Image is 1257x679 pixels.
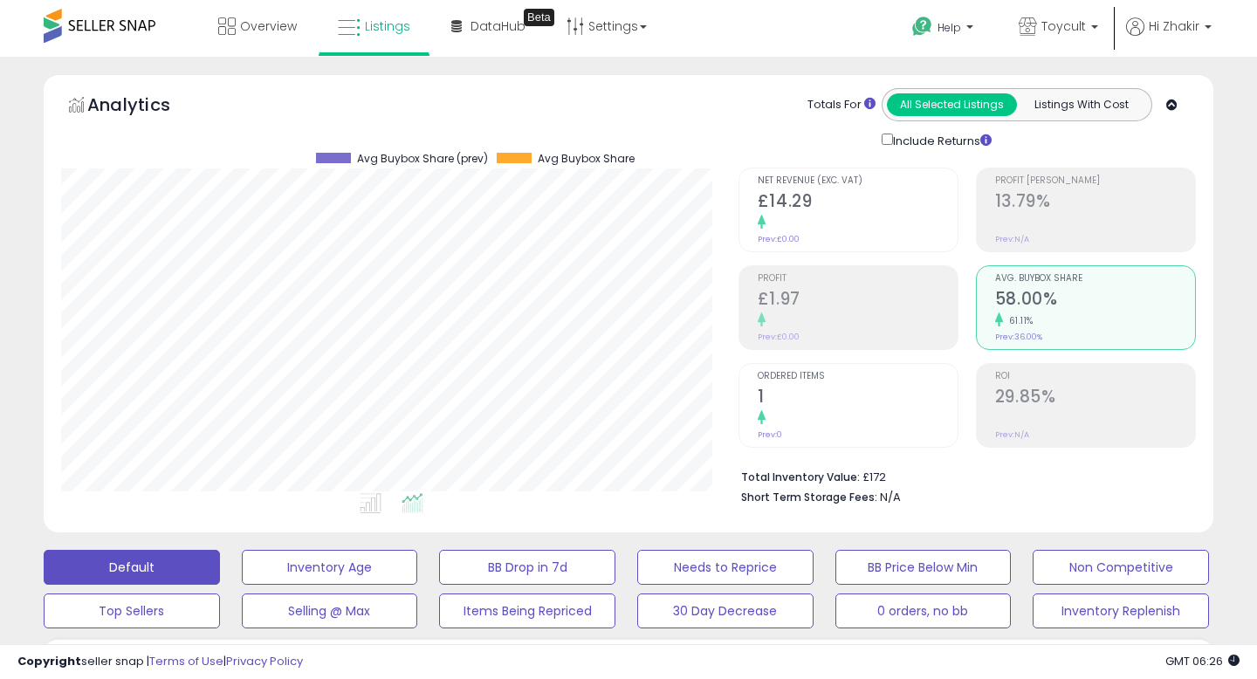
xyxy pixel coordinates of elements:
button: Inventory Replenish [1033,593,1209,628]
button: Default [44,550,220,585]
button: BB Price Below Min [835,550,1012,585]
span: Profit [758,274,958,284]
a: Hi Zhakir [1126,17,1212,57]
h5: Analytics [87,93,204,121]
span: ROI [995,372,1195,381]
button: Non Competitive [1033,550,1209,585]
button: Needs to Reprice [637,550,814,585]
span: Profit [PERSON_NAME] [995,176,1195,186]
button: All Selected Listings [887,93,1017,116]
button: Inventory Age [242,550,418,585]
h2: 58.00% [995,289,1195,312]
b: Total Inventory Value: [741,470,860,484]
span: Hi Zhakir [1149,17,1199,35]
button: Top Sellers [44,593,220,628]
h2: 1 [758,387,958,410]
span: Listings [365,17,410,35]
div: Tooltip anchor [524,9,554,26]
div: Include Returns [869,130,1013,150]
a: Privacy Policy [226,653,303,669]
span: Avg. Buybox Share [995,274,1195,284]
button: Items Being Repriced [439,593,615,628]
h2: £14.29 [758,191,958,215]
button: Listings With Cost [1016,93,1146,116]
span: Toycult [1041,17,1086,35]
small: Prev: N/A [995,429,1029,440]
small: Prev: 0 [758,429,782,440]
button: BB Drop in 7d [439,550,615,585]
span: Avg Buybox Share (prev) [357,153,488,165]
small: Prev: N/A [995,234,1029,244]
div: Totals For [807,97,876,113]
a: Terms of Use [149,653,223,669]
i: Get Help [911,16,933,38]
span: 2025-09-16 06:26 GMT [1165,653,1240,669]
h2: 13.79% [995,191,1195,215]
small: 61.11% [1003,314,1034,327]
button: Selling @ Max [242,593,418,628]
small: Prev: 36.00% [995,332,1042,342]
span: Overview [240,17,297,35]
strong: Copyright [17,653,81,669]
button: 0 orders, no bb [835,593,1012,628]
span: Ordered Items [758,372,958,381]
span: DataHub [471,17,525,35]
b: Short Term Storage Fees: [741,490,877,504]
a: Help [898,3,991,57]
h2: £1.97 [758,289,958,312]
span: Avg Buybox Share [538,153,635,165]
li: £172 [741,465,1183,486]
span: N/A [880,489,901,505]
small: Prev: £0.00 [758,332,800,342]
small: Prev: £0.00 [758,234,800,244]
div: seller snap | | [17,654,303,670]
h2: 29.85% [995,387,1195,410]
button: 30 Day Decrease [637,593,814,628]
span: Help [938,20,961,35]
span: Net Revenue (Exc. VAT) [758,176,958,186]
